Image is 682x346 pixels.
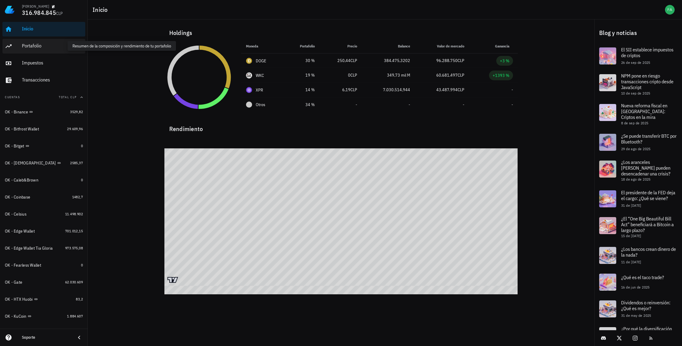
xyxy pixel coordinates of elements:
a: OK - Binance 3529,82 [2,105,85,119]
div: OK - Edge Wallet Tia Gloria [5,246,53,251]
a: OK - Fearless Wallet 0 [2,258,85,272]
th: Valor de mercado [415,39,469,54]
div: DOGE-icon [246,58,252,64]
span: 11.498.902 [65,212,83,216]
span: 10 de sep de 2025 [621,91,650,95]
span: - [356,102,357,107]
div: Portafolio [22,43,83,49]
a: ¿Se puede transferir BTC por Bluetooth? 29 de ago de 2025 [594,129,682,156]
div: 34 % [289,102,315,108]
div: OK - HTX Huobi [5,297,33,302]
span: ¿El “One Big Beautiful Bill Act” beneficiará a Bitcoin a largo plazo? [621,216,674,233]
div: +3 % [500,58,509,64]
span: 973.575,08 [65,246,83,250]
div: Holdings [164,23,518,43]
th: Precio [320,39,362,54]
div: OK - Edge Wallet [5,229,35,234]
a: OK - [DEMOGRAPHIC_DATA] 2585,37 [2,156,85,170]
span: 62.030.609 [65,280,83,284]
div: WKC [256,72,264,78]
div: OK - Bitfrost Wallet [5,126,39,132]
span: CLP [350,72,357,78]
span: 0 [81,263,83,267]
span: ¿Los bancos crean dinero de la nada? [621,246,676,258]
a: Transacciones [2,73,85,88]
span: 29.609,96 [67,126,83,131]
a: Charting by TradingView [167,277,178,283]
span: Nueva reforma fiscal en [GEOGRAPHIC_DATA]: Criptos en la mira [621,102,667,120]
span: CLP [458,58,464,63]
a: Nueva reforma fiscal en [GEOGRAPHIC_DATA]: Criptos en la mira 8 de sep de 2025 [594,99,682,129]
span: 6,19 [342,87,350,92]
span: 26 de sep de 2025 [621,60,650,65]
div: Inicio [22,26,83,32]
span: 29 de ago de 2025 [621,147,651,151]
span: ¿Se puede transferir BTC por Bluetooth? [621,133,677,145]
div: +1393 % [493,72,509,78]
a: OK - Bitget 0 [2,139,85,153]
a: Dividendos o reinversión: ¿Qué es mejor? 31 de may de 2025 [594,296,682,322]
span: 31 de [DATE] [621,203,641,208]
div: Soporte [22,335,71,340]
a: OK - Caleb&Brown 0 [2,173,85,187]
span: El SII establece impuestos de criptos [621,47,673,58]
span: 60.681.497 [436,72,458,78]
div: OK - Binance [5,109,28,115]
span: 96.288.750 [436,58,458,63]
span: Otros [256,102,265,108]
div: Impuestos [22,60,83,66]
th: Balance [362,39,415,54]
div: 7.030.514,944 [367,87,410,93]
span: 2585,37 [70,161,83,165]
img: LedgiFi [5,5,15,15]
a: OK - Edge Wallet Tia Gloria 973.575,08 [2,241,85,255]
div: DOGE [256,58,266,64]
div: OK - Caleb&Brown [5,178,38,183]
div: OK - Bitget [5,144,24,149]
span: - [463,102,464,107]
span: 8 de sep de 2025 [621,121,648,125]
span: Total CLP [59,95,77,99]
div: OK - Coinbase [5,195,30,200]
a: Portafolio [2,39,85,54]
span: 11 de [DATE] [621,260,641,264]
a: El SII establece impuestos de criptos 26 de sep de 2025 [594,43,682,69]
div: WKC-icon [246,72,252,78]
span: 83,2 [76,297,83,301]
span: 1.884.607 [67,314,83,318]
a: OK - Gate 62.030.609 [2,275,85,289]
a: ¿Los aranceles [PERSON_NAME] pueden desencadenar una crisis? 18 de ago de 2025 [594,156,682,185]
a: ¿Los bancos crean dinero de la nada? 11 de [DATE] [594,242,682,269]
th: Portafolio [284,39,320,54]
a: El presidente de la FED deja el cargo: ¿Qué se viene? 31 de [DATE] [594,185,682,212]
span: CLP [350,87,357,92]
button: CuentasTotal CLP [2,90,85,105]
span: 316.984.845 [22,9,56,17]
span: - [409,102,410,107]
div: Transacciones [22,77,83,83]
a: OK - HTX Huobi 83,2 [2,292,85,306]
span: Dividendos o reinversión: ¿Qué es mejor? [621,299,670,311]
span: 0 [348,72,350,78]
a: OK - Coinbase 1482,7 [2,190,85,204]
span: CLP [350,58,357,63]
div: XPR-icon [246,87,252,93]
span: - [511,87,513,92]
span: 250,44 [337,58,350,63]
span: 18 de ago de 2025 [621,177,651,182]
div: Rendimiento [164,119,518,134]
a: NPM pone en riesgo transacciones cripto desde JavaScript 10 de sep de 2025 [594,69,682,99]
div: [PERSON_NAME] [22,4,49,9]
span: 43.487.994 [436,87,458,92]
span: 16 de jun de 2025 [621,285,650,289]
span: 31 de may de 2025 [621,313,651,318]
span: El presidente de la FED deja el cargo: ¿Qué se viene? [621,189,675,201]
span: 1482,7 [72,195,83,199]
a: ¿El “One Big Beautiful Bill Act” beneficiará a Bitcoin a largo plazo? 15 de [DATE] [594,212,682,242]
span: 0 [81,144,83,148]
th: Moneda [241,39,284,54]
a: OK - KuCoin 1.884.607 [2,309,85,324]
a: OK - Bitfrost Wallet 29.609,96 [2,122,85,136]
span: Ganancia [495,44,513,48]
span: CLP [56,11,63,16]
